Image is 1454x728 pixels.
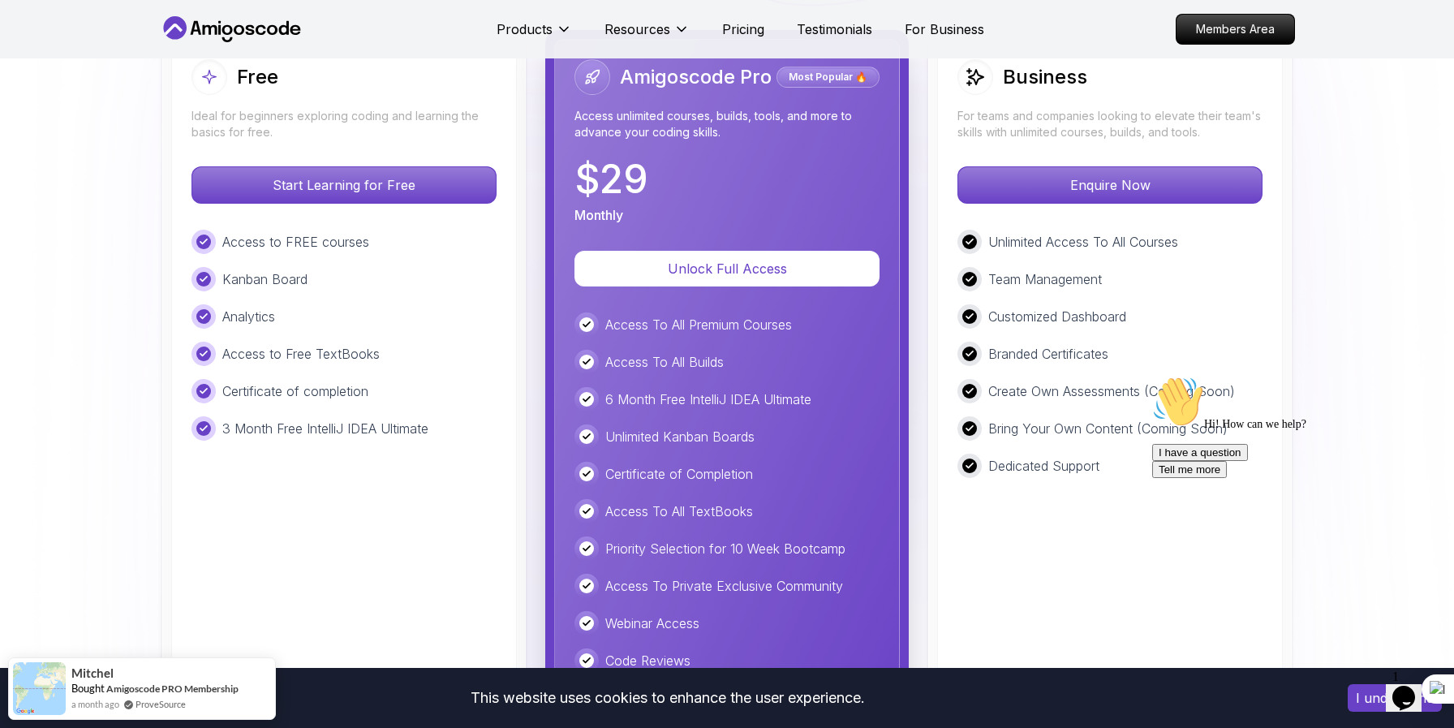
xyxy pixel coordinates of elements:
span: Mitchel [71,666,114,680]
p: Unlock Full Access [594,259,860,278]
p: Enquire Now [958,167,1262,203]
iframe: chat widget [1146,369,1438,655]
h2: Free [237,64,278,90]
p: $ 29 [574,160,648,199]
button: Resources [604,19,690,52]
p: Members Area [1177,15,1294,44]
p: Unlimited Access To All Courses [988,232,1178,252]
p: Analytics [222,307,275,326]
span: Hi! How can we help? [6,49,161,61]
p: Dedicated Support [988,456,1099,476]
p: Customized Dashboard [988,307,1126,326]
p: Access To Private Exclusive Community [605,576,843,596]
p: Create Own Assessments (Coming Soon) [988,381,1235,401]
h2: Business [1003,64,1087,90]
p: Webinar Access [605,614,699,633]
p: Monthly [574,205,623,225]
button: I have a question [6,75,102,92]
h2: Amigoscode Pro [620,64,772,90]
span: a month ago [71,697,119,711]
p: Code Reviews [605,651,690,670]
button: Enquire Now [957,166,1263,204]
p: Ideal for beginners exploring coding and learning the basics for free. [191,108,497,140]
p: Start Learning for Free [192,167,496,203]
p: Kanban Board [222,269,308,289]
p: Most Popular 🔥 [779,69,877,85]
img: provesource social proof notification image [13,662,66,715]
p: Products [497,19,553,39]
a: Unlock Full Access [574,261,880,277]
a: Amigoscode PRO Membership [106,683,239,695]
p: For teams and companies looking to elevate their team's skills with unlimited courses, builds, an... [957,108,1263,140]
button: Start Learning for Free [191,166,497,204]
p: Certificate of completion [222,381,368,401]
a: Members Area [1176,14,1295,45]
div: 👋Hi! How can we help?I have a questionTell me more [6,6,299,109]
p: Access To All Premium Courses [605,315,792,334]
a: ProveSource [136,697,186,711]
p: Access to FREE courses [222,232,369,252]
p: Access To All TextBooks [605,502,753,521]
p: Team Management [988,269,1102,289]
a: Pricing [722,19,764,39]
p: Priority Selection for 10 Week Bootcamp [605,539,845,558]
p: Resources [604,19,670,39]
img: :wave: [6,6,58,58]
button: Tell me more [6,92,81,109]
span: Bought [71,682,105,695]
p: Access To All Builds [605,352,724,372]
a: Enquire Now [957,177,1263,193]
iframe: chat widget [1386,663,1438,712]
button: Unlock Full Access [574,251,880,286]
p: Access unlimited courses, builds, tools, and more to advance your coding skills. [574,108,880,140]
p: Access to Free TextBooks [222,344,380,364]
a: Start Learning for Free [191,177,497,193]
p: Bring Your Own Content (Coming Soon) [988,419,1228,438]
p: 6 Month Free IntelliJ IDEA Ultimate [605,390,811,409]
button: Accept cookies [1348,684,1442,712]
p: Unlimited Kanban Boards [605,427,755,446]
p: Certificate of Completion [605,464,753,484]
a: For Business [905,19,984,39]
a: Testimonials [797,19,872,39]
p: Branded Certificates [988,344,1108,364]
div: This website uses cookies to enhance the user experience. [12,680,1323,716]
p: 3 Month Free IntelliJ IDEA Ultimate [222,419,428,438]
button: Products [497,19,572,52]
